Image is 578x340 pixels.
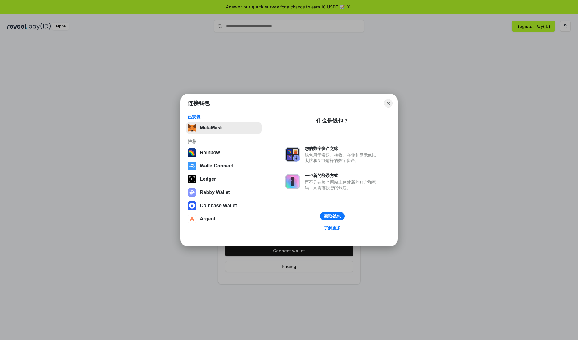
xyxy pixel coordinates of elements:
[188,162,196,170] img: svg+xml,%3Csvg%20width%3D%2228%22%20height%3D%2228%22%20viewBox%3D%220%200%2028%2028%22%20fill%3D...
[188,201,196,210] img: svg+xml,%3Csvg%20width%3D%2228%22%20height%3D%2228%22%20viewBox%3D%220%200%2028%2028%22%20fill%3D...
[305,173,379,178] div: 一种新的登录方式
[200,163,233,169] div: WalletConnect
[305,152,379,163] div: 钱包用于发送、接收、存储和显示像以太坊和NFT这样的数字资产。
[384,99,393,108] button: Close
[188,100,210,107] h1: 连接钱包
[324,225,341,231] div: 了解更多
[320,224,344,232] a: 了解更多
[186,186,262,198] button: Rabby Wallet
[200,216,216,222] div: Argent
[186,147,262,159] button: Rainbow
[305,179,379,190] div: 而不是在每个网站上创建新的账户和密码，只需连接您的钱包。
[188,188,196,197] img: svg+xml,%3Csvg%20xmlns%3D%22http%3A%2F%2Fwww.w3.org%2F2000%2Fsvg%22%20fill%3D%22none%22%20viewBox...
[200,125,223,131] div: MetaMask
[188,139,260,144] div: 推荐
[188,175,196,183] img: svg+xml,%3Csvg%20xmlns%3D%22http%3A%2F%2Fwww.w3.org%2F2000%2Fsvg%22%20width%3D%2228%22%20height%3...
[186,200,262,212] button: Coinbase Wallet
[316,117,349,124] div: 什么是钱包？
[285,174,300,189] img: svg+xml,%3Csvg%20xmlns%3D%22http%3A%2F%2Fwww.w3.org%2F2000%2Fsvg%22%20fill%3D%22none%22%20viewBox...
[188,124,196,132] img: svg+xml,%3Csvg%20fill%3D%22none%22%20height%3D%2233%22%20viewBox%3D%220%200%2035%2033%22%20width%...
[305,146,379,151] div: 您的数字资产之家
[200,150,220,155] div: Rainbow
[285,147,300,162] img: svg+xml,%3Csvg%20xmlns%3D%22http%3A%2F%2Fwww.w3.org%2F2000%2Fsvg%22%20fill%3D%22none%22%20viewBox...
[188,114,260,120] div: 已安装
[186,173,262,185] button: Ledger
[186,213,262,225] button: Argent
[200,176,216,182] div: Ledger
[186,122,262,134] button: MetaMask
[186,160,262,172] button: WalletConnect
[200,203,237,208] div: Coinbase Wallet
[324,214,341,219] div: 获取钱包
[188,215,196,223] img: svg+xml,%3Csvg%20width%3D%2228%22%20height%3D%2228%22%20viewBox%3D%220%200%2028%2028%22%20fill%3D...
[200,190,230,195] div: Rabby Wallet
[320,212,345,220] button: 获取钱包
[188,148,196,157] img: svg+xml,%3Csvg%20width%3D%22120%22%20height%3D%22120%22%20viewBox%3D%220%200%20120%20120%22%20fil...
